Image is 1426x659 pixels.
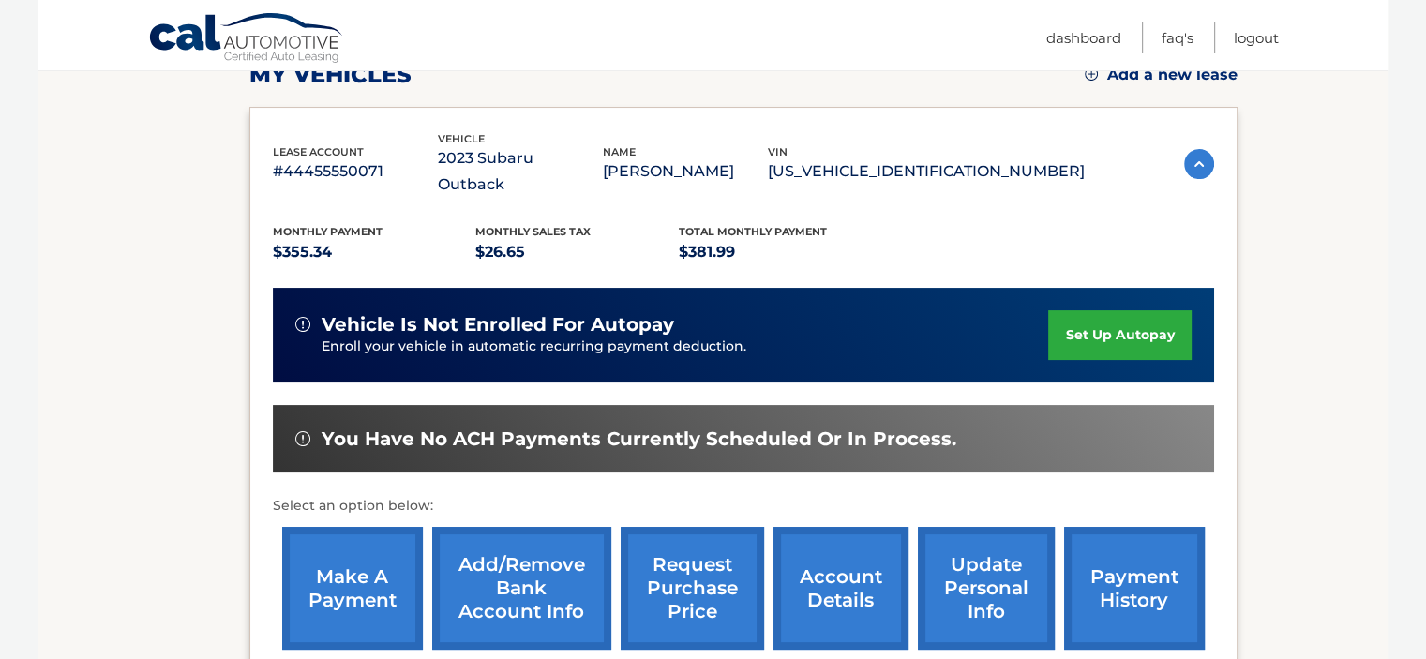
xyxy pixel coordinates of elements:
[475,239,679,265] p: $26.65
[1085,66,1238,84] a: Add a new lease
[295,431,310,446] img: alert-white.svg
[603,158,768,185] p: [PERSON_NAME]
[432,527,611,650] a: Add/Remove bank account info
[295,317,310,332] img: alert-white.svg
[273,239,476,265] p: $355.34
[1085,67,1098,81] img: add.svg
[1046,22,1121,53] a: Dashboard
[322,313,674,337] span: vehicle is not enrolled for autopay
[148,12,345,67] a: Cal Automotive
[1234,22,1279,53] a: Logout
[603,145,636,158] span: name
[1184,149,1214,179] img: accordion-active.svg
[768,145,788,158] span: vin
[621,527,764,650] a: request purchase price
[273,225,383,238] span: Monthly Payment
[1162,22,1193,53] a: FAQ's
[773,527,908,650] a: account details
[249,61,412,89] h2: my vehicles
[273,495,1214,517] p: Select an option below:
[1064,527,1205,650] a: payment history
[322,427,956,451] span: You have no ACH payments currently scheduled or in process.
[273,145,364,158] span: lease account
[475,225,591,238] span: Monthly sales Tax
[1048,310,1191,360] a: set up autopay
[918,527,1055,650] a: update personal info
[679,225,827,238] span: Total Monthly Payment
[273,158,438,185] p: #44455550071
[679,239,882,265] p: $381.99
[322,337,1049,357] p: Enroll your vehicle in automatic recurring payment deduction.
[438,132,485,145] span: vehicle
[438,145,603,198] p: 2023 Subaru Outback
[768,158,1085,185] p: [US_VEHICLE_IDENTIFICATION_NUMBER]
[282,527,423,650] a: make a payment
